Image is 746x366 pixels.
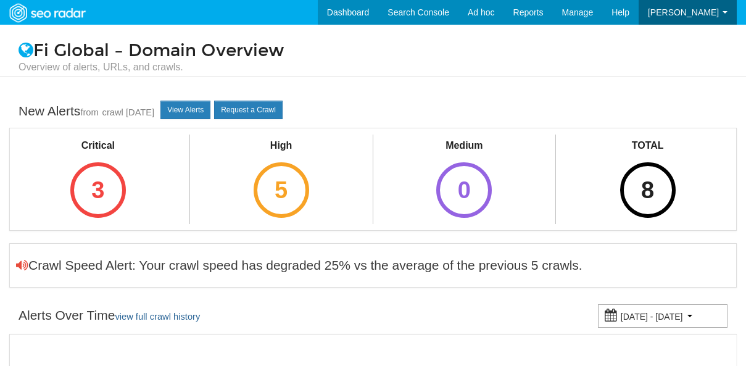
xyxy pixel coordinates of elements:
[254,162,309,218] div: 5
[468,7,495,17] span: Ad hoc
[70,162,126,218] div: 3
[214,101,283,119] a: Request a Crawl
[620,162,676,218] div: 8
[59,139,137,153] div: Critical
[609,139,687,153] div: TOTAL
[621,312,683,322] small: [DATE] - [DATE]
[242,139,320,153] div: High
[562,7,594,17] span: Manage
[648,7,719,17] span: [PERSON_NAME]
[80,107,98,117] small: from
[19,60,727,74] small: Overview of alerts, URLs, and crawls.
[16,256,582,275] div: Crawl Speed Alert: Your crawl speed has degraded 25% vs the average of the previous 5 crawls.
[611,7,629,17] span: Help
[513,7,544,17] span: Reports
[115,312,200,322] a: view full crawl history
[425,139,503,153] div: Medium
[436,162,492,218] div: 0
[160,101,210,119] a: View Alerts
[102,107,155,117] a: crawl [DATE]
[4,2,89,24] img: SEORadar
[19,102,154,122] div: New Alerts
[19,306,200,326] div: Alerts Over Time
[9,41,737,74] h1: Fi Global – Domain Overview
